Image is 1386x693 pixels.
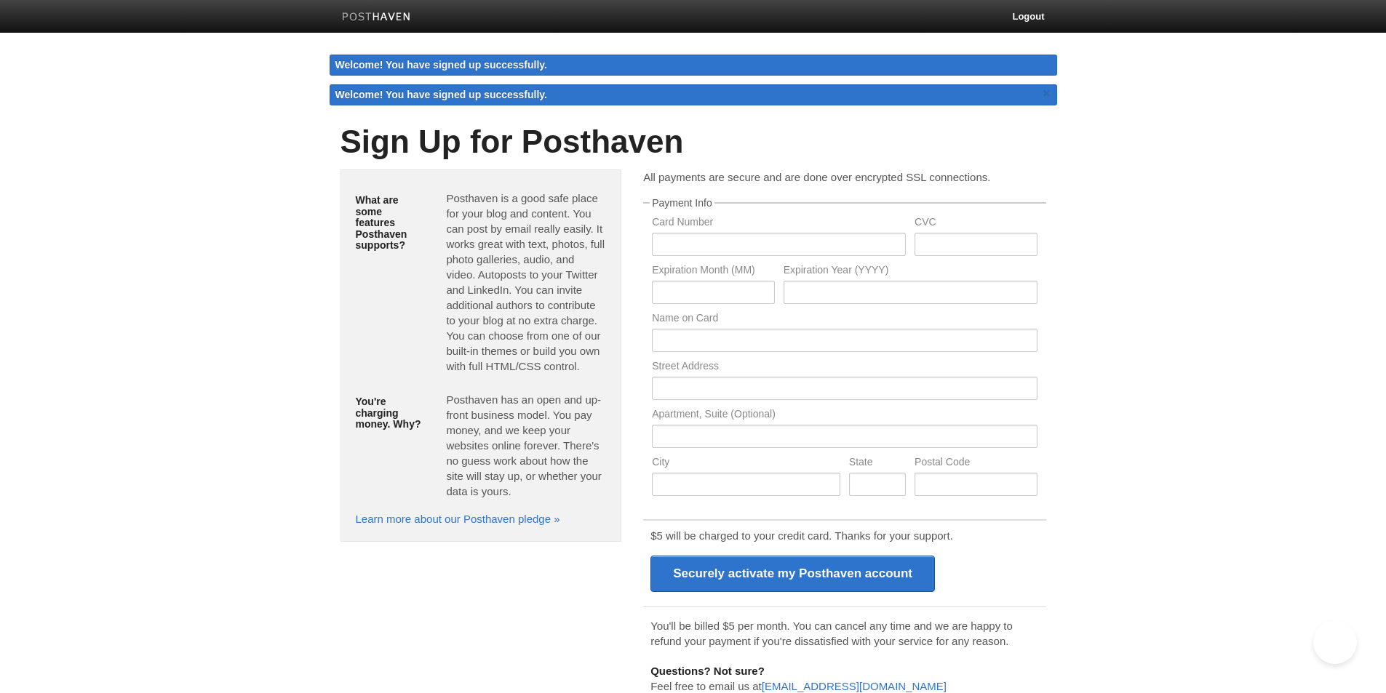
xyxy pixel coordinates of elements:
p: Posthaven has an open and up-front business model. You pay money, and we keep your websites onlin... [446,392,606,499]
p: $5 will be charged to your credit card. Thanks for your support. [650,528,1038,543]
span: Welcome! You have signed up successfully. [335,89,548,100]
label: Card Number [652,217,906,231]
p: Posthaven is a good safe place for your blog and content. You can post by email really easily. It... [446,191,606,374]
p: All payments are secure and are done over encrypted SSL connections. [643,169,1046,185]
a: [EMAIL_ADDRESS][DOMAIN_NAME] [762,680,947,692]
h1: Sign Up for Posthaven [340,124,1046,159]
label: Street Address [652,361,1037,374]
iframe: Help Scout Beacon - Open [1313,620,1357,664]
label: Expiration Month (MM) [652,265,774,279]
img: Posthaven-bar [342,12,411,23]
label: Name on Card [652,313,1037,327]
label: Apartment, Suite (Optional) [652,409,1037,422]
legend: Payment Info [650,198,714,208]
b: Questions? Not sure? [650,665,765,677]
label: State [849,457,906,470]
div: Welcome! You have signed up successfully. [330,55,1057,76]
h5: What are some features Posthaven supports? [356,195,425,251]
label: Expiration Year (YYYY) [784,265,1037,279]
label: City [652,457,840,470]
a: × [1040,84,1054,103]
p: You'll be billed $5 per month. You can cancel any time and we are happy to refund your payment if... [650,618,1038,649]
label: CVC [915,217,1037,231]
h5: You're charging money. Why? [356,396,425,430]
a: Learn more about our Posthaven pledge » [356,513,560,525]
label: Postal Code [915,457,1037,470]
input: Securely activate my Posthaven account [650,556,935,592]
